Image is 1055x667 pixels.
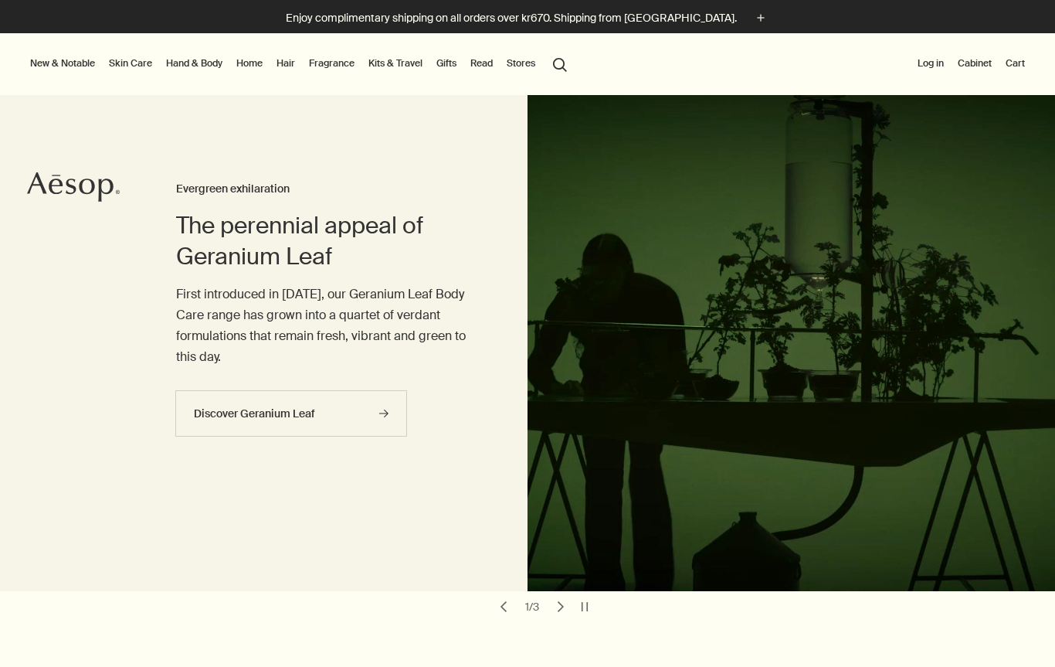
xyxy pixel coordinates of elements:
[27,54,98,73] button: New & Notable
[106,54,155,73] a: Skin Care
[574,596,595,618] button: pause
[365,54,426,73] a: Kits & Travel
[433,54,460,73] a: Gifts
[273,54,298,73] a: Hair
[914,54,947,73] button: Log in
[27,33,574,95] nav: primary
[176,210,466,272] h2: The perennial appeal of Geranium Leaf
[27,172,120,202] svg: Aesop
[504,54,538,73] button: Stores
[306,54,358,73] a: Fragrance
[163,54,226,73] a: Hand & Body
[914,33,1028,95] nav: supplementary
[27,172,120,206] a: Aesop
[286,10,737,26] p: Enjoy complimentary shipping on all orders over kr670. Shipping from [GEOGRAPHIC_DATA].
[521,600,544,614] div: 1 / 3
[176,284,466,368] p: First introduced in [DATE], our Geranium Leaf Body Care range has grown into a quartet of verdant...
[467,54,496,73] a: Read
[175,390,407,437] a: Discover Geranium Leaf
[233,54,266,73] a: Home
[286,9,769,27] button: Enjoy complimentary shipping on all orders over kr670. Shipping from [GEOGRAPHIC_DATA].
[546,49,574,78] button: Open search
[955,54,995,73] a: Cabinet
[493,596,514,618] button: previous slide
[1002,54,1028,73] button: Cart
[176,180,466,199] h3: Evergreen exhilaration
[550,596,572,618] button: next slide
